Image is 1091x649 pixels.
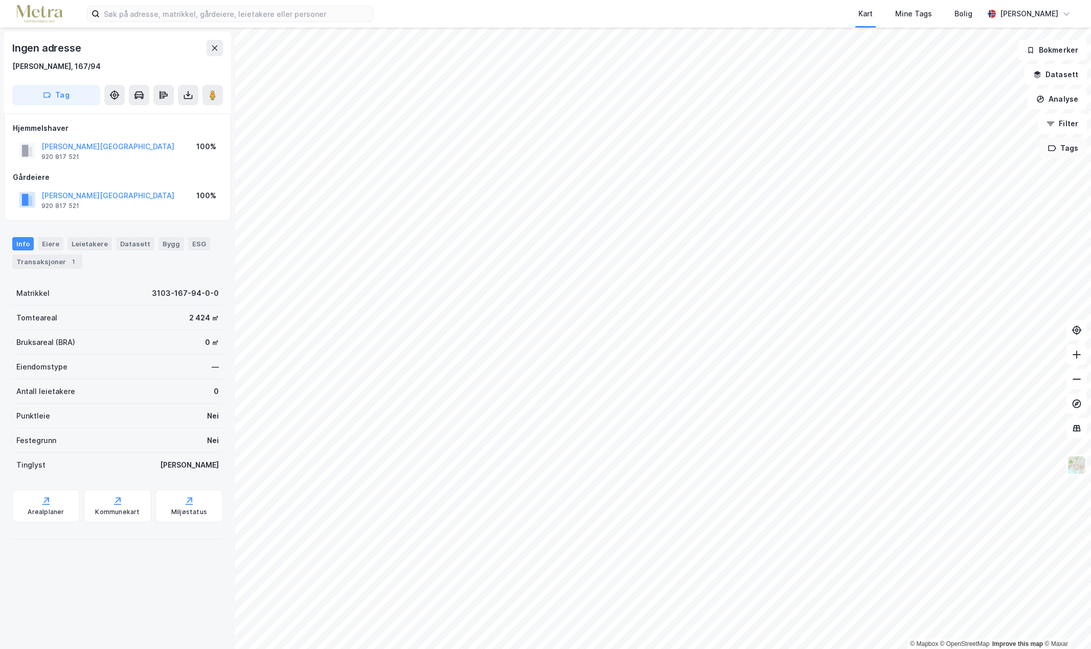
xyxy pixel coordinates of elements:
[16,336,75,349] div: Bruksareal (BRA)
[207,410,219,422] div: Nei
[16,434,56,447] div: Festegrunn
[207,434,219,447] div: Nei
[1038,113,1087,134] button: Filter
[13,122,222,134] div: Hjemmelshaver
[858,8,873,20] div: Kart
[214,385,219,398] div: 0
[12,254,82,269] div: Transaksjoner
[152,287,219,299] div: 3103-167-94-0-0
[196,190,216,202] div: 100%
[1018,40,1087,60] button: Bokmerker
[1040,600,1091,649] iframe: Chat Widget
[12,85,100,105] button: Tag
[38,237,63,250] div: Eiere
[158,237,184,250] div: Bygg
[12,237,34,250] div: Info
[992,640,1043,647] a: Improve this map
[1000,8,1058,20] div: [PERSON_NAME]
[12,40,83,56] div: Ingen adresse
[954,8,972,20] div: Bolig
[28,508,64,516] div: Arealplaner
[1039,138,1087,158] button: Tags
[196,141,216,153] div: 100%
[910,640,938,647] a: Mapbox
[41,202,79,210] div: 920 817 521
[188,237,210,250] div: ESG
[41,153,79,161] div: 920 817 521
[13,171,222,183] div: Gårdeiere
[205,336,219,349] div: 0 ㎡
[116,237,154,250] div: Datasett
[68,257,78,267] div: 1
[1025,64,1087,85] button: Datasett
[212,361,219,373] div: —
[16,287,50,299] div: Matrikkel
[16,459,46,471] div: Tinglyst
[1040,600,1091,649] div: Kontrollprogram for chat
[16,5,62,23] img: metra-logo.256734c3b2bbffee19d4.png
[16,361,67,373] div: Eiendomstype
[160,459,219,471] div: [PERSON_NAME]
[895,8,932,20] div: Mine Tags
[940,640,990,647] a: OpenStreetMap
[12,60,101,73] div: [PERSON_NAME], 167/94
[67,237,112,250] div: Leietakere
[1028,89,1087,109] button: Analyse
[100,6,373,21] input: Søk på adresse, matrikkel, gårdeiere, leietakere eller personer
[1067,455,1086,475] img: Z
[16,410,50,422] div: Punktleie
[16,312,57,324] div: Tomteareal
[171,508,207,516] div: Miljøstatus
[95,508,140,516] div: Kommunekart
[189,312,219,324] div: 2 424 ㎡
[16,385,75,398] div: Antall leietakere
